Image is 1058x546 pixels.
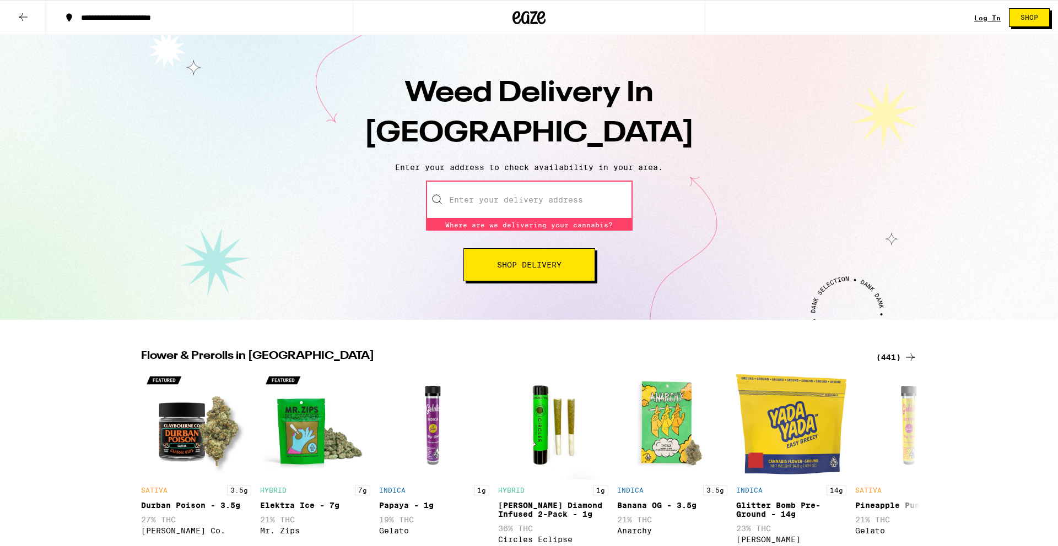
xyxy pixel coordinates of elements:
[336,74,722,154] h1: Weed Delivery In
[736,535,846,544] div: [PERSON_NAME]
[379,487,406,494] p: INDICA
[736,501,846,518] div: Glitter Bomb Pre-Ground - 14g
[617,526,727,535] div: Anarchy
[379,526,489,535] div: Gelato
[974,14,1001,21] div: Log In
[617,369,727,479] img: Anarchy - Banana OG - 3.5g
[141,369,251,479] img: Claybourne Co. - Durban Poison - 3.5g
[141,501,251,510] div: Durban Poison - 3.5g
[736,487,763,494] p: INDICA
[1021,14,1038,21] span: Shop
[141,487,168,494] p: SATIVA
[260,487,287,494] p: HYBRID
[141,526,251,535] div: [PERSON_NAME] Co.
[426,219,633,231] div: Where are we delivering your cannabis?
[497,261,562,269] span: Shop Delivery
[617,515,727,524] p: 21% THC
[426,181,633,219] input: Enter your delivery address
[617,501,727,510] div: Banana OG - 3.5g
[703,485,727,495] p: 3.5g
[364,119,694,148] span: [GEOGRAPHIC_DATA]
[736,369,846,479] img: Yada Yada - Glitter Bomb Pre-Ground - 14g
[260,501,370,510] div: Elektra Ice - 7g
[736,524,846,533] p: 23% THC
[855,515,965,524] p: 21% THC
[260,515,370,524] p: 21% THC
[141,351,863,364] h2: Flower & Prerolls in [GEOGRAPHIC_DATA]
[876,351,917,364] a: (441)
[11,163,1047,172] p: Enter your address to check availability in your area.
[379,515,489,524] p: 19% THC
[379,501,489,510] div: Papaya - 1g
[827,485,846,495] p: 14g
[1009,8,1050,27] button: Shop
[379,369,489,479] img: Gelato - Papaya - 1g
[474,485,489,495] p: 1g
[355,485,370,495] p: 7g
[498,369,608,479] img: Circles Eclipse - Runtz Diamond Infused 2-Pack - 1g
[593,485,608,495] p: 1g
[498,501,608,518] div: [PERSON_NAME] Diamond Infused 2-Pack - 1g
[260,369,370,479] img: Mr. Zips - Elektra Ice - 7g
[463,248,595,281] button: Shop Delivery
[260,526,370,535] div: Mr. Zips
[617,487,644,494] p: INDICA
[498,487,525,494] p: HYBRID
[227,485,251,495] p: 3.5g
[855,369,965,479] img: Gelato - Pineapple Punch - 1g
[141,515,251,524] p: 27% THC
[855,501,965,510] div: Pineapple Punch - 1g
[855,526,965,535] div: Gelato
[498,524,608,533] p: 36% THC
[498,535,608,544] div: Circles Eclipse
[855,487,882,494] p: SATIVA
